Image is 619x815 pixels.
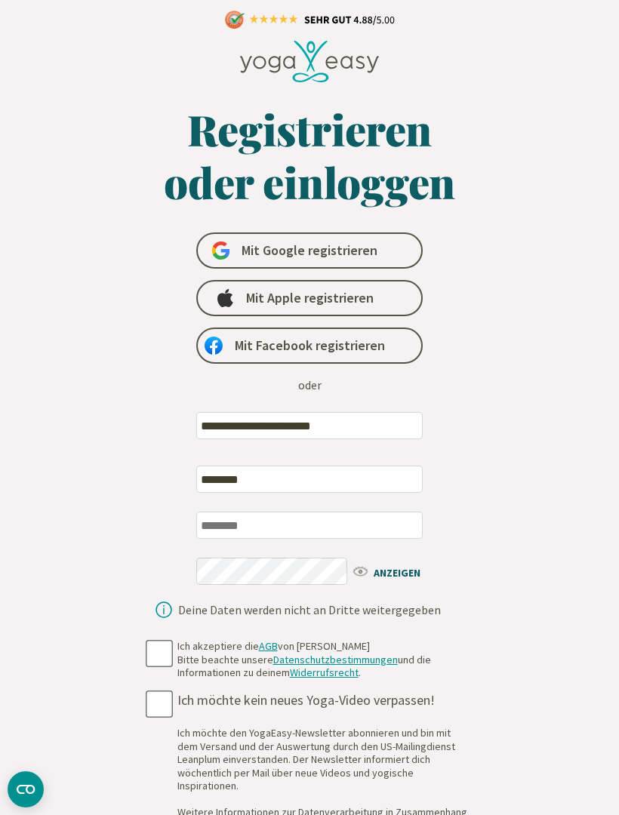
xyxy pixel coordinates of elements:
[8,771,44,807] button: CMP-Widget öffnen
[273,653,398,666] a: Datenschutzbestimmungen
[242,241,377,260] span: Mit Google registrieren
[235,337,385,355] span: Mit Facebook registrieren
[178,604,441,616] div: Deine Daten werden nicht an Dritte weitergegeben
[298,376,322,394] div: oder
[246,289,374,307] span: Mit Apple registrieren
[196,232,423,269] a: Mit Google registrieren
[177,640,470,680] div: Ich akzeptiere die von [PERSON_NAME] Bitte beachte unsere und die Informationen zu deinem .
[196,280,423,316] a: Mit Apple registrieren
[351,562,438,581] span: ANZEIGEN
[259,639,278,653] a: AGB
[177,692,470,709] div: Ich möchte kein neues Yoga-Video verpassen!
[49,103,570,208] h1: Registrieren oder einloggen
[196,328,423,364] a: Mit Facebook registrieren
[290,666,359,679] a: Widerrufsrecht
